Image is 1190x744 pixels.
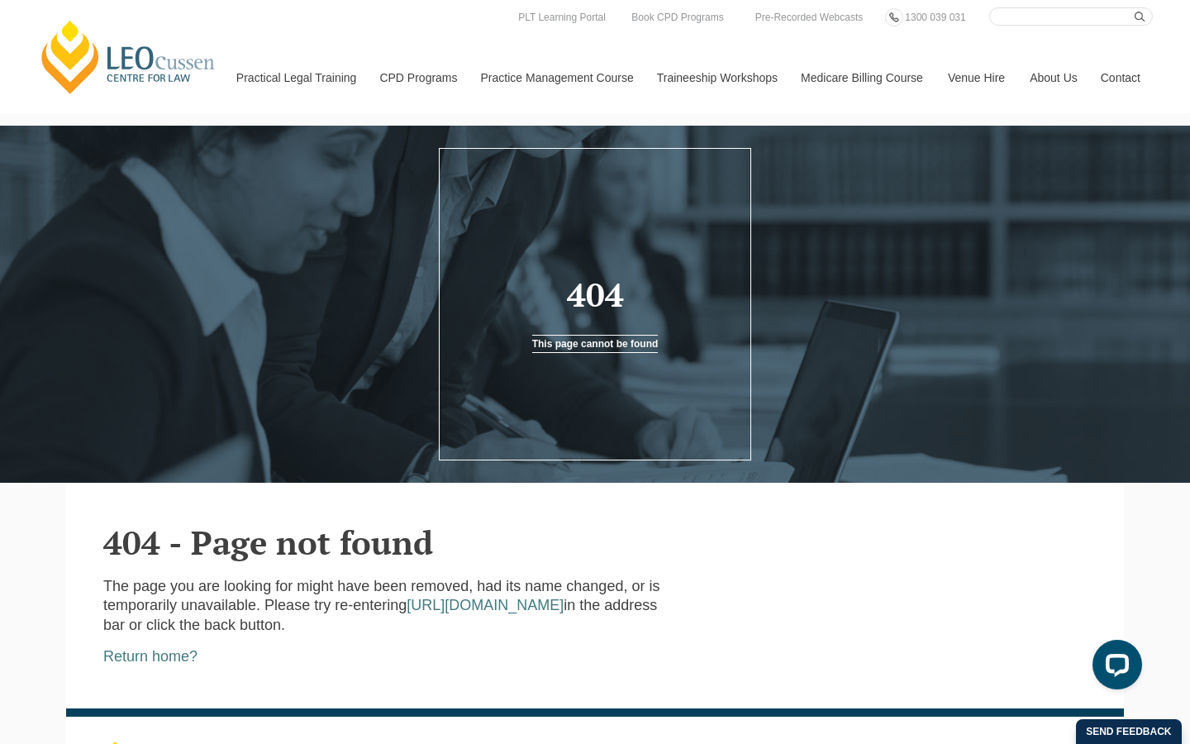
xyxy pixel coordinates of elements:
[103,577,667,635] p: The page you are looking for might have been removed, had its name changed, or is temporarily una...
[407,597,564,613] a: [URL][DOMAIN_NAME]
[1079,633,1149,703] iframe: LiveChat chat widget
[514,8,610,26] a: PLT Learning Portal
[627,8,727,26] a: Book CPD Programs
[532,335,659,353] a: This page cannot be found
[103,648,198,665] a: Return home?
[1088,42,1153,113] a: Contact
[788,42,935,113] a: Medicare Billing Course
[224,42,368,113] a: Practical Legal Training
[751,8,868,26] a: Pre-Recorded Webcasts
[103,524,1087,560] h2: 404 - Page not found
[367,42,468,113] a: CPD Programs
[452,276,738,312] h1: 404
[905,12,965,23] span: 1300 039 031
[37,18,220,96] a: [PERSON_NAME] Centre for Law
[935,42,1017,113] a: Venue Hire
[1017,42,1088,113] a: About Us
[645,42,788,113] a: Traineeship Workshops
[469,42,645,113] a: Practice Management Course
[901,8,969,26] a: 1300 039 031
